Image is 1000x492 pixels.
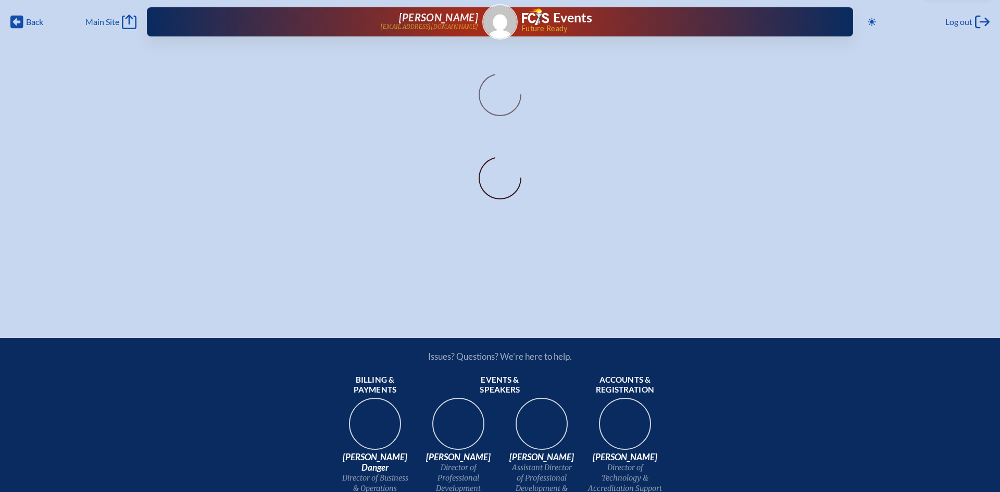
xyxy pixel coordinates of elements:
span: [PERSON_NAME] [399,11,478,23]
a: Main Site [85,15,136,29]
img: Florida Council of Independent Schools [522,8,549,25]
a: [PERSON_NAME][EMAIL_ADDRESS][DOMAIN_NAME] [180,11,478,32]
span: Main Site [85,17,119,27]
span: [PERSON_NAME] Danger [337,452,413,473]
span: Billing & payments [337,375,413,396]
span: [PERSON_NAME] [504,452,579,462]
span: Events & speakers [463,375,537,396]
span: Future Ready [521,25,820,32]
p: Issues? Questions? We’re here to help. [317,351,683,362]
span: [PERSON_NAME] [587,452,662,462]
span: Back [26,17,43,27]
img: 545ba9c4-c691-43d5-86fb-b0a622cbeb82 [508,395,575,461]
img: 9c64f3fb-7776-47f4-83d7-46a341952595 [342,395,408,461]
a: Gravatar [482,4,518,40]
img: Gravatar [483,5,517,39]
a: FCIS LogoEvents [522,8,592,27]
img: b1ee34a6-5a78-4519-85b2-7190c4823173 [592,395,658,461]
span: Log out [945,17,972,27]
span: Accounts & registration [587,375,662,396]
p: [EMAIL_ADDRESS][DOMAIN_NAME] [380,23,478,30]
img: 94e3d245-ca72-49ea-9844-ae84f6d33c0f [425,395,492,461]
h1: Events [553,11,592,24]
span: [PERSON_NAME] [421,452,496,462]
div: FCIS Events — Future ready [522,8,820,32]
